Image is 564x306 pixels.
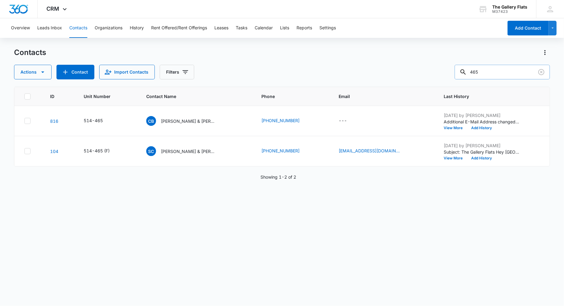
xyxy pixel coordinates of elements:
button: Clear [537,67,546,77]
button: View More [444,126,467,130]
div: account name [492,5,527,9]
span: Contact Name [146,93,238,100]
button: Settings [319,18,336,38]
p: Subject: The Gallery Flats Hey [GEOGRAPHIC_DATA], Here are the pictures that cleaning company sen... [444,149,520,155]
button: Reports [297,18,312,38]
a: Navigate to contact details page for Conner Bryant & Helen Ramsey [50,118,58,124]
div: --- [339,117,347,125]
span: ID [50,93,60,100]
button: History [130,18,144,38]
p: [DATE] by [PERSON_NAME] [444,142,520,149]
div: Contact Name - Conner Bryant & Helen Ramsey - Select to Edit Field [146,116,227,126]
button: View More [444,156,467,160]
div: Phone - (970) 825-9204 - Select to Edit Field [262,117,311,125]
a: [EMAIL_ADDRESS][DOMAIN_NAME] [339,148,400,154]
div: Phone - (253) 431-9231 - Select to Edit Field [262,148,311,155]
button: Add Contact [508,21,549,35]
button: Leads Inbox [37,18,62,38]
button: Calendar [255,18,273,38]
p: [PERSON_NAME] & [PERSON_NAME] [161,118,216,124]
span: Unit Number [84,93,132,100]
p: [DATE] by [PERSON_NAME] [444,112,520,118]
div: Email - tcmyren@hotmail.com - Select to Edit Field [339,148,411,155]
button: Actions [14,65,52,79]
button: Add Contact [56,65,94,79]
span: CB [146,116,156,126]
h1: Contacts [14,48,46,57]
button: Contacts [69,18,87,38]
button: Organizations [95,18,122,38]
div: Unit Number - 514-465 (F) - Select to Edit Field [84,148,121,155]
button: Tasks [236,18,247,38]
span: Phone [262,93,315,100]
a: [PHONE_NUMBER] [262,117,300,124]
div: account id [492,9,527,14]
button: Add History [467,126,496,130]
span: CRM [47,5,60,12]
div: Unit Number - 514-465 - Select to Edit Field [84,117,114,125]
p: [PERSON_NAME] & [PERSON_NAME] [161,148,216,155]
button: Filters [160,65,194,79]
input: Search Contacts [455,65,550,79]
span: Last History [444,93,531,100]
div: 514-465 [84,117,103,124]
a: [PHONE_NUMBER] [262,148,300,154]
button: Actions [540,48,550,57]
button: Leases [214,18,228,38]
span: SC [146,146,156,156]
button: Rent Offered/Rent Offerings [151,18,207,38]
p: Showing 1-2 of 2 [260,174,296,180]
p: Additional E-Mail Address changed to [EMAIL_ADDRESS][DOMAIN_NAME]. [444,118,520,125]
button: Lists [280,18,289,38]
div: Contact Name - Sydney Cummings & Todd Myren - Select to Edit Field [146,146,227,156]
a: Navigate to contact details page for Sydney Cummings & Todd Myren [50,149,58,154]
div: 514-465 (F) [84,148,110,154]
button: Add History [467,156,496,160]
button: Overview [11,18,30,38]
div: Email - - Select to Edit Field [339,117,358,125]
span: Email [339,93,420,100]
button: Import Contacts [99,65,155,79]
